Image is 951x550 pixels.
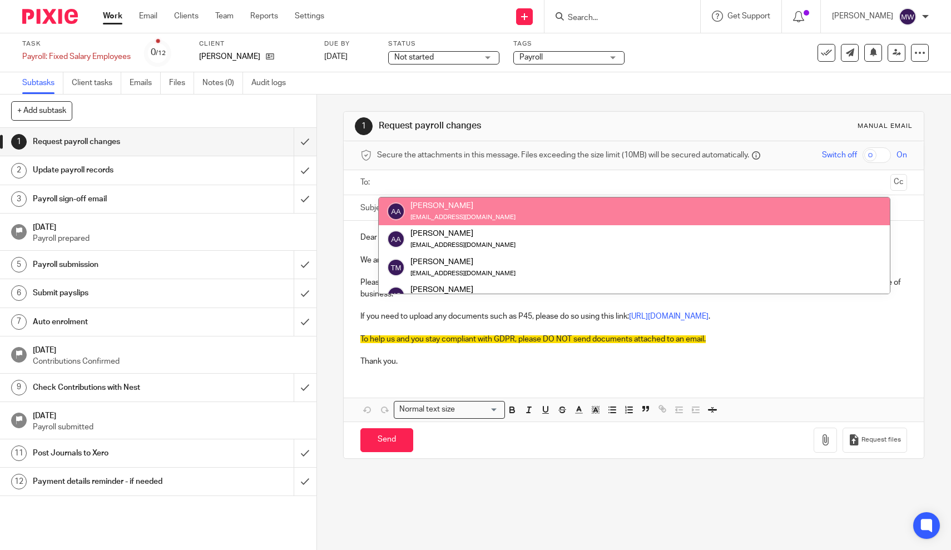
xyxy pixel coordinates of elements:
[410,270,516,276] small: [EMAIL_ADDRESS][DOMAIN_NAME]
[843,428,907,453] button: Request files
[727,12,770,20] span: Get Support
[397,404,457,415] span: Normal text size
[861,435,901,444] span: Request files
[410,256,516,267] div: [PERSON_NAME]
[360,277,907,300] p: Please send me any changes to normal payroll (for example holidays taken, leave of absence days, ...
[202,72,243,94] a: Notes (0)
[33,162,200,179] h1: Update payroll records
[199,39,310,48] label: Client
[33,219,305,233] h1: [DATE]
[355,117,373,135] div: 1
[360,311,907,322] p: If you need to upload any documents such as P45, please do so using this link: .
[410,242,516,248] small: [EMAIL_ADDRESS][DOMAIN_NAME]
[410,228,516,239] div: [PERSON_NAME]
[33,133,200,150] h1: Request payroll changes
[33,422,305,433] p: Payroll submitted
[519,53,543,61] span: Payroll
[324,53,348,61] span: [DATE]
[387,259,405,276] img: svg%3E
[858,122,913,131] div: Manual email
[33,285,200,301] h1: Submit payslips
[33,256,200,273] h1: Payroll submission
[11,163,27,179] div: 2
[169,72,194,94] a: Files
[832,11,893,22] p: [PERSON_NAME]
[11,285,27,301] div: 6
[11,314,27,330] div: 7
[360,356,907,367] p: Thank you.
[156,50,166,56] small: /12
[33,233,305,244] p: Payroll prepared
[360,335,706,343] span: To help us and you stay compliant with GDPR, please DO NOT send documents attached to an email.
[33,342,305,356] h1: [DATE]
[410,284,516,295] div: [PERSON_NAME]
[103,11,122,22] a: Work
[11,474,27,489] div: 12
[387,286,405,304] img: svg%3E
[896,150,907,161] span: On
[513,39,625,48] label: Tags
[22,9,78,24] img: Pixie
[33,314,200,330] h1: Auto enrolment
[33,445,200,462] h1: Post Journals to Xero
[151,46,166,59] div: 0
[11,101,72,120] button: + Add subtask
[458,404,498,415] input: Search for option
[11,134,27,150] div: 1
[33,191,200,207] h1: Payroll sign-off email
[822,150,857,161] span: Switch off
[324,39,374,48] label: Due by
[295,11,324,22] a: Settings
[410,200,516,211] div: [PERSON_NAME]
[890,174,907,191] button: Cc
[33,356,305,367] p: Contributions Confirmed
[360,232,907,243] p: Dear [PERSON_NAME],
[33,379,200,396] h1: Check Contributions with Nest
[360,202,389,214] label: Subject:
[250,11,278,22] a: Reports
[139,11,157,22] a: Email
[360,255,907,266] p: We are preparing payroll for this month.
[11,380,27,395] div: 9
[388,39,499,48] label: Status
[174,11,199,22] a: Clients
[22,72,63,94] a: Subtasks
[629,313,709,320] a: [URL][DOMAIN_NAME]
[394,53,434,61] span: Not started
[394,401,505,418] div: Search for option
[899,8,917,26] img: svg%3E
[379,120,658,132] h1: Request payroll changes
[33,408,305,422] h1: [DATE]
[11,191,27,207] div: 3
[215,11,234,22] a: Team
[130,72,161,94] a: Emails
[11,445,27,461] div: 11
[387,230,405,248] img: svg%3E
[567,13,667,23] input: Search
[22,51,131,62] div: Payroll: Fixed Salary Employees
[360,177,373,188] label: To:
[199,51,260,62] p: [PERSON_NAME]
[11,257,27,272] div: 5
[251,72,294,94] a: Audit logs
[72,72,121,94] a: Client tasks
[387,202,405,220] img: svg%3E
[33,473,200,490] h1: Payment details reminder - if needed
[377,150,749,161] span: Secure the attachments in this message. Files exceeding the size limit (10MB) will be secured aut...
[360,428,413,452] input: Send
[22,39,131,48] label: Task
[410,214,516,220] small: [EMAIL_ADDRESS][DOMAIN_NAME]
